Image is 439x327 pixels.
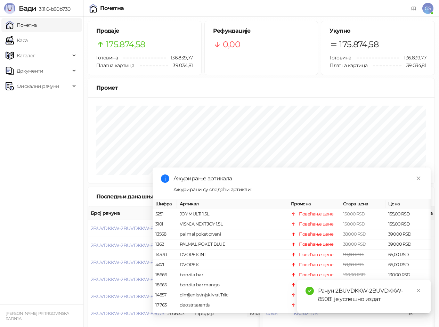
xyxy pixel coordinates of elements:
[153,290,177,300] td: 14857
[343,211,365,216] span: 150,00 RSD
[88,206,164,220] th: Број рачуна
[177,209,288,219] td: JOY MULTI 1.5L
[6,18,37,32] a: Почетна
[168,62,193,69] span: 39.034,81
[306,287,314,295] span: check-circle
[343,252,364,257] span: 59,00 RSD
[385,209,431,219] td: 155,00 RSD
[91,259,164,265] button: 2BUVDKKW-2BUVDKKW-85078
[177,199,288,209] th: Артикал
[106,38,145,51] span: 175.874,58
[177,290,288,300] td: dimljeni svinjski vrat Trlic
[318,287,422,303] div: Рачун 2BUVDKKW-2BUVDKKW-85081 је успешно издат
[340,199,385,209] th: Стара цена
[408,3,420,14] a: Документација
[17,49,35,63] span: Каталог
[299,271,334,278] div: Повећање цене
[177,219,288,229] td: VISNJA NEXT JOY 1,5L
[153,280,177,290] td: 18665
[96,27,193,35] h5: Продаје
[416,288,421,293] span: close
[153,239,177,250] td: 1362
[385,239,431,250] td: 390,00 RSD
[415,174,422,182] a: Close
[339,38,379,51] span: 175.874,58
[153,260,177,270] td: 4471
[385,270,431,280] td: 130,00 RSD
[4,3,15,14] img: Logo
[343,231,366,237] span: 380,00 RSD
[422,3,433,14] span: GS
[96,62,134,68] span: Платна картица
[100,6,124,11] div: Почетна
[6,311,69,321] small: [PERSON_NAME] PR TRGOVINSKA RADNJA
[91,242,164,248] button: 2BUVDKKW-2BUVDKKW-85079
[385,229,431,239] td: 390,00 RSD
[177,310,288,320] td: STR8 DEO
[343,221,365,227] span: 150,00 RSD
[385,250,431,260] td: 65,00 RSD
[6,33,27,47] a: Каса
[177,280,288,290] td: bonzita bar mango
[299,251,334,258] div: Повећање цене
[385,260,431,270] td: 65,00 RSD
[343,242,366,247] span: 380,00 RSD
[330,55,351,61] span: Готовина
[96,83,426,92] div: Промет
[153,209,177,219] td: 5251
[173,186,422,193] div: Ажурирани су следећи артикли:
[166,54,193,62] span: 136.839,77
[19,4,36,13] span: Бади
[153,219,177,229] td: 3101
[173,174,422,183] div: Ажурирање артикала
[299,231,334,238] div: Повећање цене
[299,261,334,268] div: Повећање цене
[399,54,426,62] span: 136.839,77
[153,250,177,260] td: 14570
[153,229,177,239] td: 13568
[96,55,118,61] span: Готовина
[330,27,426,35] h5: Укупно
[385,219,431,229] td: 155,00 RSD
[416,176,421,181] span: close
[91,276,164,283] button: 2BUVDKKW-2BUVDKKW-85077
[153,270,177,280] td: 18666
[17,79,59,93] span: Фискални рачуни
[153,199,177,209] th: Шифра
[91,293,164,300] button: 2BUVDKKW-2BUVDKKW-85076
[91,225,165,231] button: 2BUVDKKW-2BUVDKKW-85080
[288,199,340,209] th: Промена
[385,199,431,209] th: Цена
[415,287,422,294] a: Close
[299,211,334,218] div: Повећање цене
[330,62,367,68] span: Платна картица
[96,192,188,201] div: Последњи данашњи рачуни
[401,62,426,69] span: 39.034,81
[177,239,288,250] td: PALMAL POKET BLUE
[153,300,177,310] td: 17763
[177,250,288,260] td: DVOPEK INT
[299,221,334,228] div: Повећање цене
[91,310,164,317] button: 2BUVDKKW-2BUVDKKW-85075
[213,27,310,35] h5: Рефундације
[177,300,288,310] td: deo str sarantis
[343,262,364,267] span: 50,00 RSD
[36,6,70,12] span: 3.11.0-b80b730
[161,174,169,183] span: info-circle
[177,270,288,280] td: bonzita bar
[177,229,288,239] td: pal mal poket crveni
[343,272,366,277] span: 100,00 RSD
[153,310,177,320] td: 14292
[299,241,334,248] div: Повећање цене
[17,64,43,78] span: Документи
[177,260,288,270] td: DVOPEK
[223,38,240,51] span: 0,00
